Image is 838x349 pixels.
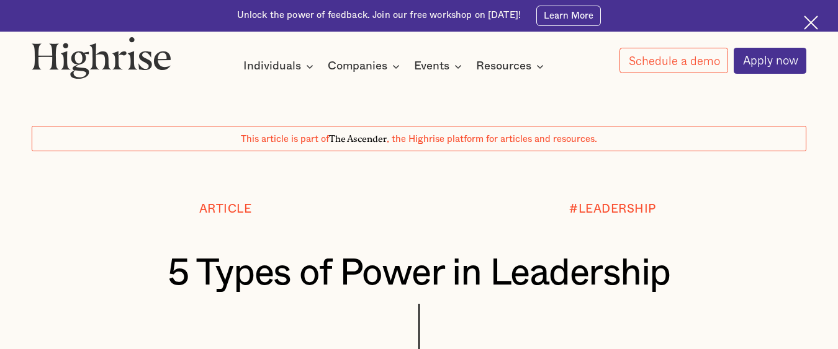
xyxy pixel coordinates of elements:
[414,59,449,74] div: Events
[387,135,597,144] span: , the Highrise platform for articles and resources.
[237,9,521,22] div: Unlock the power of feedback. Join our free workshop on [DATE]!
[328,59,387,74] div: Companies
[414,59,466,74] div: Events
[199,203,252,216] div: Article
[243,59,301,74] div: Individuals
[32,37,172,79] img: Highrise logo
[476,59,531,74] div: Resources
[329,131,387,143] span: The Ascender
[536,6,601,26] a: Learn More
[243,59,317,74] div: Individuals
[64,253,775,294] h1: 5 Types of Power in Leadership
[569,203,656,216] div: #LEADERSHIP
[804,15,818,30] img: Cross icon
[241,135,329,144] span: This article is part of
[734,48,807,74] a: Apply now
[328,59,403,74] div: Companies
[619,48,729,73] a: Schedule a demo
[476,59,547,74] div: Resources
